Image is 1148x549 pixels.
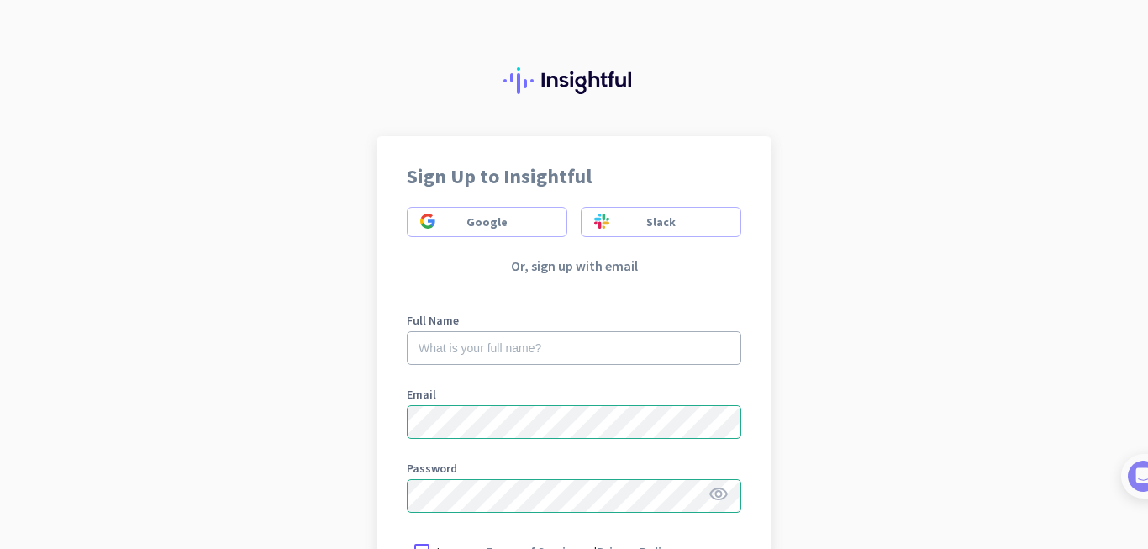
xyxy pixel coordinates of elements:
[407,207,567,237] button: Sign in using googleGoogle
[407,166,741,187] h2: Sign Up to Insightful
[407,462,741,474] label: Password
[407,388,741,400] label: Email
[503,67,645,94] img: Insightful
[581,207,741,237] button: Sign in using slackSlack
[420,214,435,229] img: Sign in using google
[594,214,609,229] img: Sign in using slack
[407,331,741,365] input: What is your full name?
[466,214,508,230] span: Google
[708,484,729,504] i: visibility
[646,214,676,230] span: Slack
[407,314,741,326] label: Full Name
[407,257,741,274] p: Or, sign up with email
